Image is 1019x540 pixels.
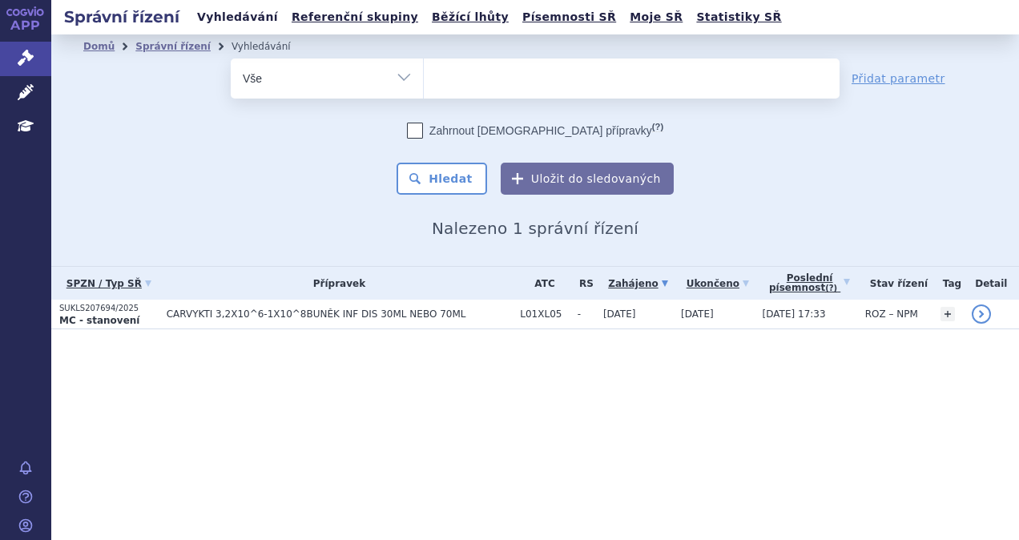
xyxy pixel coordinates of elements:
[763,308,826,320] span: [DATE] 17:33
[865,308,918,320] span: ROZ – NPM
[763,267,857,300] a: Poslednípísemnost(?)
[83,41,115,52] a: Domů
[232,34,312,58] li: Vyhledávání
[518,6,621,28] a: Písemnosti SŘ
[159,267,513,300] th: Přípravek
[625,6,687,28] a: Moje SŘ
[681,272,755,295] a: Ukončeno
[852,71,945,87] a: Přidat parametr
[520,308,570,320] span: L01XL05
[287,6,423,28] a: Referenční skupiny
[397,163,487,195] button: Hledat
[167,308,513,320] span: CARVYKTI 3,2X10^6-1X10^8BUNĚK INF DIS 30ML NEBO 70ML
[59,272,159,295] a: SPZN / Typ SŘ
[51,6,192,28] h2: Správní řízení
[932,267,963,300] th: Tag
[432,219,638,238] span: Nalezeno 1 správní řízení
[964,267,1019,300] th: Detail
[857,267,933,300] th: Stav řízení
[501,163,674,195] button: Uložit do sledovaných
[192,6,283,28] a: Vyhledávání
[652,122,663,132] abbr: (?)
[603,272,673,295] a: Zahájeno
[427,6,514,28] a: Běžící lhůty
[512,267,570,300] th: ATC
[681,308,714,320] span: [DATE]
[578,308,595,320] span: -
[59,315,139,326] strong: MC - stanovení
[407,123,663,139] label: Zahrnout [DEMOGRAPHIC_DATA] přípravky
[972,304,991,324] a: detail
[940,307,955,321] a: +
[603,308,636,320] span: [DATE]
[59,303,159,314] p: SUKLS207694/2025
[825,284,837,293] abbr: (?)
[691,6,786,28] a: Statistiky SŘ
[135,41,211,52] a: Správní řízení
[570,267,595,300] th: RS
